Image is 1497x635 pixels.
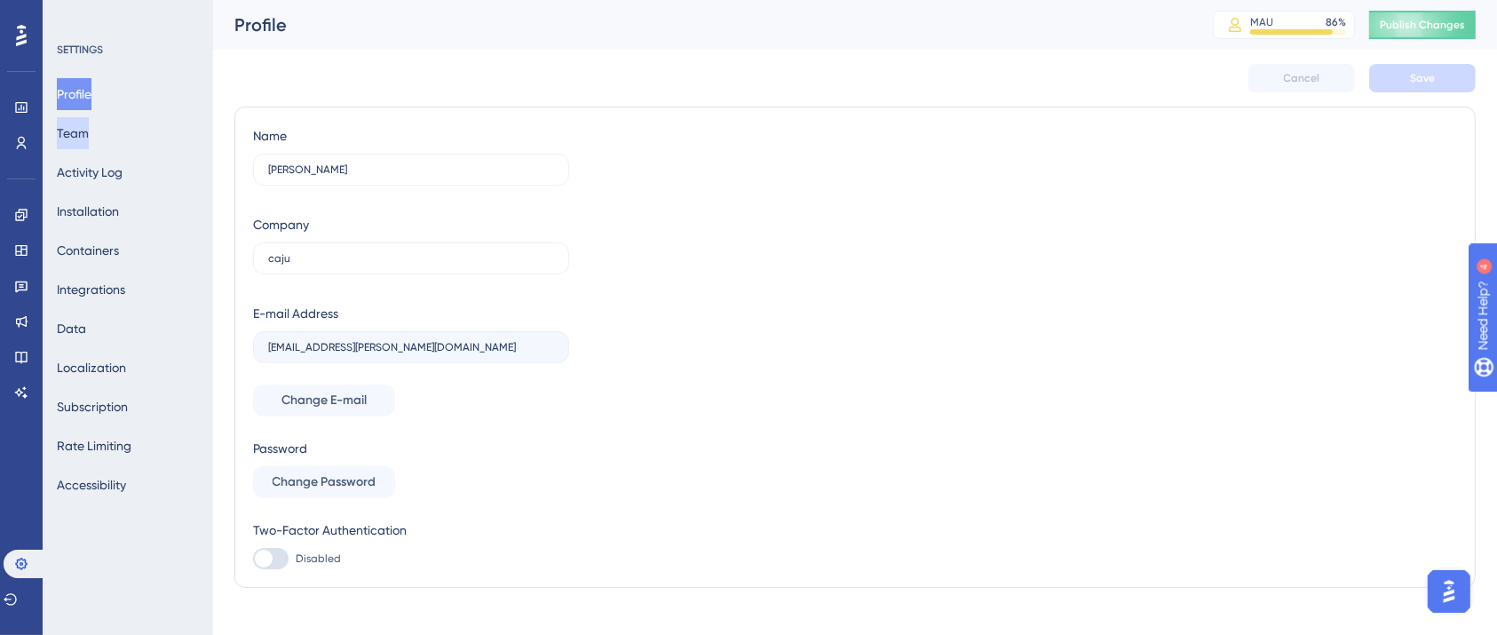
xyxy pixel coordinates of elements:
button: Localization [57,352,126,384]
input: Company Name [268,252,554,265]
button: Profile [57,78,91,110]
span: Change Password [273,472,376,493]
div: Company [253,214,309,235]
button: Installation [57,195,119,227]
button: Integrations [57,274,125,306]
button: Containers [57,234,119,266]
iframe: UserGuiding AI Assistant Launcher [1422,565,1476,618]
div: MAU [1250,15,1273,29]
div: 4 [123,9,129,23]
button: Accessibility [57,469,126,501]
input: Name Surname [268,163,554,176]
button: Data [57,313,86,345]
span: Save [1410,71,1435,85]
span: Disabled [296,552,341,566]
button: Subscription [57,391,128,423]
div: Profile [234,12,1168,37]
span: Cancel [1284,71,1320,85]
button: Activity Log [57,156,123,188]
button: Publish Changes [1369,11,1476,39]
input: E-mail Address [268,341,554,353]
div: SETTINGS [57,43,201,57]
span: Change E-mail [281,390,367,411]
button: Change E-mail [253,385,395,417]
button: Change Password [253,466,395,498]
div: Password [253,438,569,459]
span: Publish Changes [1380,18,1465,32]
span: Need Help? [42,4,111,26]
button: Cancel [1248,64,1355,92]
div: Name [253,125,287,147]
div: Two-Factor Authentication [253,520,569,541]
button: Rate Limiting [57,430,131,462]
div: E-mail Address [253,303,338,324]
button: Save [1369,64,1476,92]
div: 86 % [1326,15,1346,29]
button: Team [57,117,89,149]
